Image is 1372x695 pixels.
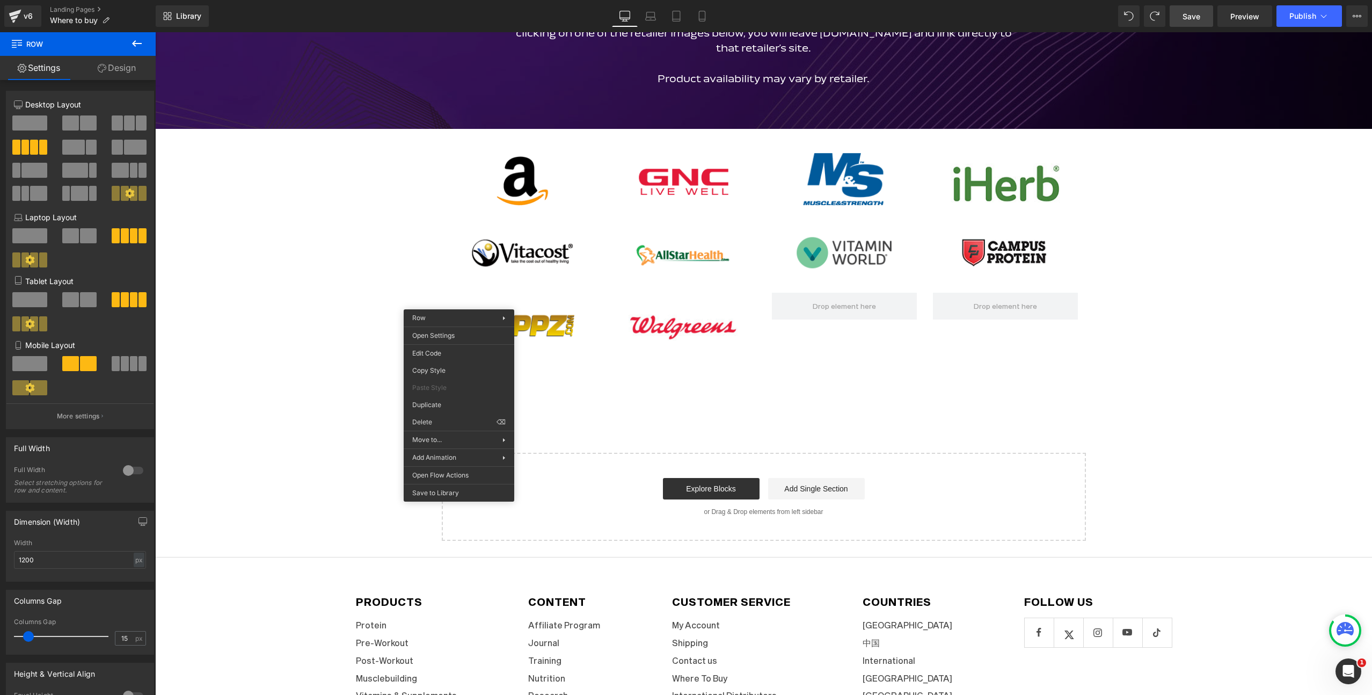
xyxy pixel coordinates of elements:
span: 1 [1358,658,1366,667]
div: Height & Vertical Align [14,663,95,678]
a: Add Single Section [613,446,710,467]
a: Follow us on Twitter [899,585,928,615]
input: auto [14,551,146,569]
p: Product availability may vary by retailer. [348,39,869,55]
a: International [707,623,760,633]
a: Follow us on Instagram [928,585,958,615]
a: Follow us on Facebook [869,585,899,615]
a: Follow us on YouTube [958,585,987,615]
a: Nutrition [373,641,410,651]
span: Copy Style [412,366,506,375]
a: Research [373,658,413,668]
div: Columns Gap [14,618,146,626]
p: Laptop Layout [14,212,146,223]
button: Undo [1118,5,1140,27]
a: Explore Blocks [508,446,604,467]
span: Paste Style [412,383,506,393]
a: Mobile [689,5,715,27]
a: Affiliate Program [373,588,445,598]
span: Save to Library [412,488,506,498]
a: Journal [373,605,404,616]
a: Shipping [517,605,553,616]
span: ⌫ [497,417,506,427]
span: Edit Code [412,349,506,358]
span: Where to buy [50,16,98,25]
a: Laptop [638,5,663,27]
a: [GEOGRAPHIC_DATA] [707,658,797,668]
p: Customer Service [517,564,636,575]
button: Redo [1144,5,1165,27]
span: Publish [1289,12,1316,20]
div: Full Width [14,466,112,477]
span: px [135,635,144,642]
div: Width [14,539,146,547]
p: Content [373,564,445,575]
a: Desktop [612,5,638,27]
div: Columns Gap [14,590,62,605]
a: Musclebuilding [201,641,262,651]
a: My Account [517,588,565,598]
p: Countries [707,564,797,575]
p: Products [201,564,302,575]
button: Publish [1276,5,1342,27]
span: Preview [1230,11,1259,22]
div: Full Width [14,438,50,453]
p: Follow us [869,564,1017,575]
span: Add Animation [412,453,502,462]
div: Select stretching options for row and content. [14,479,111,494]
a: v6 [4,5,41,27]
span: Duplicate [412,400,506,410]
iframe: Intercom live chat [1335,658,1361,684]
span: Move to... [412,435,502,445]
span: Save [1183,11,1200,22]
div: Dimension (Width) [14,511,80,526]
p: Mobile Layout [14,339,146,351]
p: More settings [57,411,100,421]
a: Where To Buy [517,641,572,651]
button: More [1346,5,1368,27]
p: or Drag & Drop elements from left sidebar [304,476,914,483]
p: Desktop Layout [14,99,146,110]
button: More settings [6,403,154,429]
a: 中国 [707,605,725,616]
span: Delete [412,417,497,427]
span: Library [176,11,201,21]
a: Follow us on TikTok [987,585,1017,615]
a: [GEOGRAPHIC_DATA] [707,641,797,651]
a: Pre-Workout [201,605,253,616]
a: New Library [156,5,209,27]
a: Post-Workout [201,623,258,633]
p: Tablet Layout [14,276,146,287]
span: Row [412,314,426,322]
a: Preview [1217,5,1272,27]
span: Row [11,32,118,56]
a: Design [78,56,156,80]
span: Open Settings [412,331,506,341]
a: Protein [201,588,231,598]
a: Landing Pages [50,5,156,14]
a: Vitamins & Supplements [201,658,302,668]
a: Tablet [663,5,689,27]
a: Training [373,623,406,633]
div: px [134,553,144,567]
a: International Distributors [517,658,622,668]
a: [GEOGRAPHIC_DATA] [707,588,797,598]
span: Open Flow Actions [412,470,506,480]
a: Contact us [517,623,562,633]
div: v6 [21,9,35,23]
